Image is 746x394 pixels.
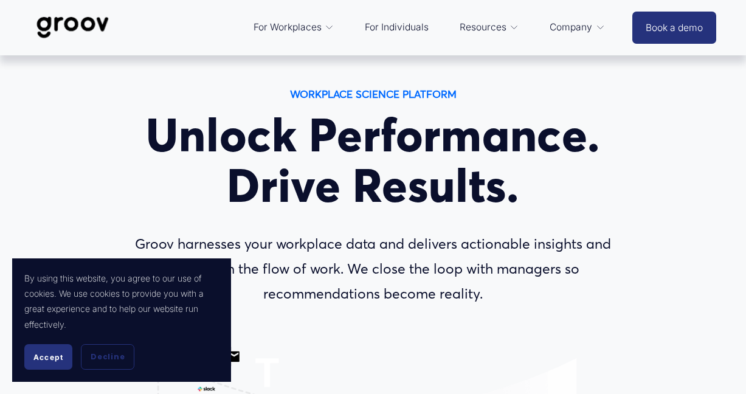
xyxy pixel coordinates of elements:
[290,88,457,100] strong: WORKPLACE SCIENCE PLATFORM
[24,271,219,332] p: By using this website, you agree to our use of cookies. We use cookies to provide you with a grea...
[454,13,525,42] a: folder dropdown
[359,13,435,42] a: For Individuals
[117,110,630,211] h1: Unlock Performance. Drive Results.
[544,13,611,42] a: folder dropdown
[30,7,116,47] img: Groov | Workplace Science Platform | Unlock Performance | Drive Results
[24,344,72,370] button: Accept
[117,232,630,307] p: Groov harnesses your workplace data and delivers actionable insights and prompts in the flow of w...
[81,344,134,370] button: Decline
[460,19,506,36] span: Resources
[91,351,125,362] span: Decline
[247,13,340,42] a: folder dropdown
[550,19,592,36] span: Company
[632,12,716,44] a: Book a demo
[12,258,231,382] section: Cookie banner
[254,19,322,36] span: For Workplaces
[33,353,63,362] span: Accept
